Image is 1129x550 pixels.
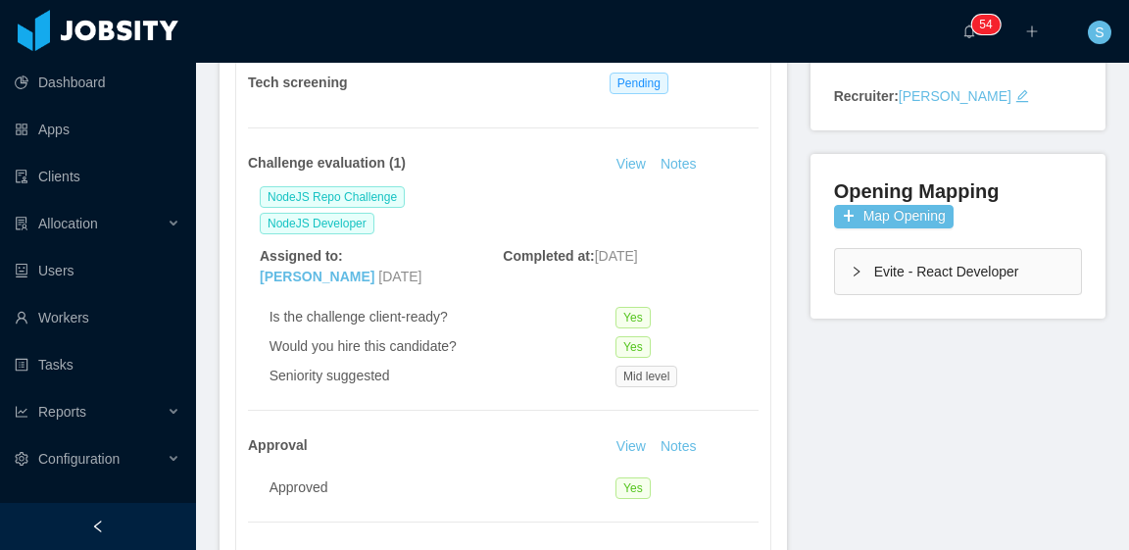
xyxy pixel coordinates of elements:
span: [DATE] [378,269,421,284]
span: Mid level [615,366,677,387]
i: icon: line-chart [15,405,28,419]
a: View [610,438,653,454]
p: 4 [986,15,993,34]
strong: Tech screening [248,75,348,90]
a: icon: profileTasks [15,345,180,384]
strong: Completed at: [503,248,594,264]
a: icon: auditClients [15,157,180,196]
i: icon: solution [15,217,28,230]
span: Allocation [38,216,98,231]
div: Is the challenge client-ready? [270,307,615,327]
span: Configuration [38,451,120,467]
a: View [610,156,653,172]
i: icon: plus [1025,25,1039,38]
div: icon: rightEvite - React Developer [835,249,1081,294]
p: 5 [979,15,986,34]
div: Approved [270,477,615,498]
strong: Challenge evaluation (1) [248,155,406,171]
strong: Approval [248,437,308,453]
span: NodeJS Developer [260,213,374,234]
a: [PERSON_NAME] [899,88,1011,104]
span: [DATE] [595,248,638,264]
span: S [1095,21,1104,44]
a: icon: userWorkers [15,298,180,337]
button: icon: plusMap Opening [834,205,954,228]
i: icon: setting [15,452,28,466]
div: Would you hire this candidate? [270,336,615,357]
h4: Opening Mapping [834,177,1000,205]
div: Seniority suggested [270,366,615,386]
span: Yes [615,336,651,358]
strong: Assigned to: [260,248,378,284]
span: Reports [38,404,86,420]
span: Yes [615,307,651,328]
span: Pending [610,73,668,94]
span: NodeJS Repo Challenge [260,186,405,208]
a: icon: pie-chartDashboard [15,63,180,102]
strong: Recruiter: [834,88,899,104]
sup: 54 [971,15,1000,34]
button: Notes [653,435,705,459]
a: icon: appstoreApps [15,110,180,149]
a: [PERSON_NAME] [260,269,374,284]
span: Yes [615,477,651,499]
button: Notes [653,153,705,176]
i: icon: right [851,266,862,277]
i: icon: bell [962,25,976,38]
i: icon: edit [1015,89,1029,103]
a: icon: robotUsers [15,251,180,290]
